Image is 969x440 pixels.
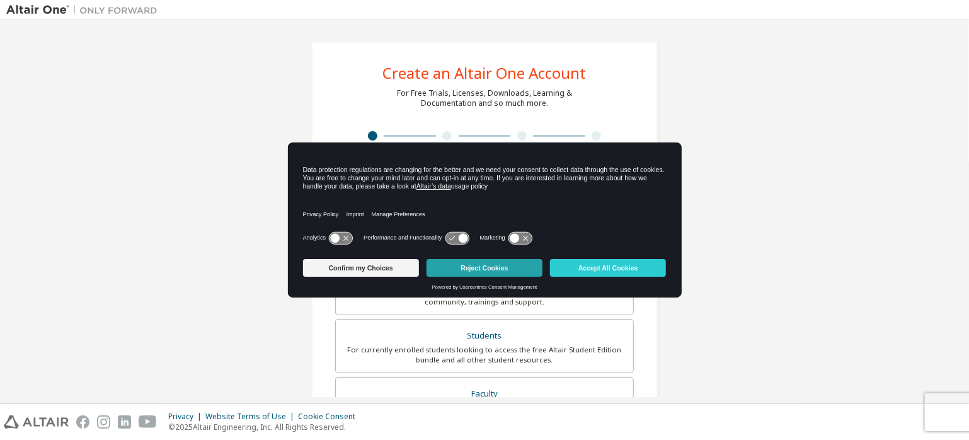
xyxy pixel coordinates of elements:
[205,412,298,422] div: Website Terms of Use
[383,66,587,81] div: Create an Altair One Account
[118,415,131,429] img: linkedin.svg
[76,415,89,429] img: facebook.svg
[343,327,626,345] div: Students
[6,4,164,16] img: Altair One
[97,415,110,429] img: instagram.svg
[343,345,626,365] div: For currently enrolled students looking to access the free Altair Student Edition bundle and all ...
[298,412,363,422] div: Cookie Consent
[4,415,69,429] img: altair_logo.svg
[397,88,572,108] div: For Free Trials, Licenses, Downloads, Learning & Documentation and so much more.
[168,422,363,432] p: © 2025 Altair Engineering, Inc. All Rights Reserved.
[139,415,157,429] img: youtube.svg
[168,412,205,422] div: Privacy
[343,385,626,403] div: Faculty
